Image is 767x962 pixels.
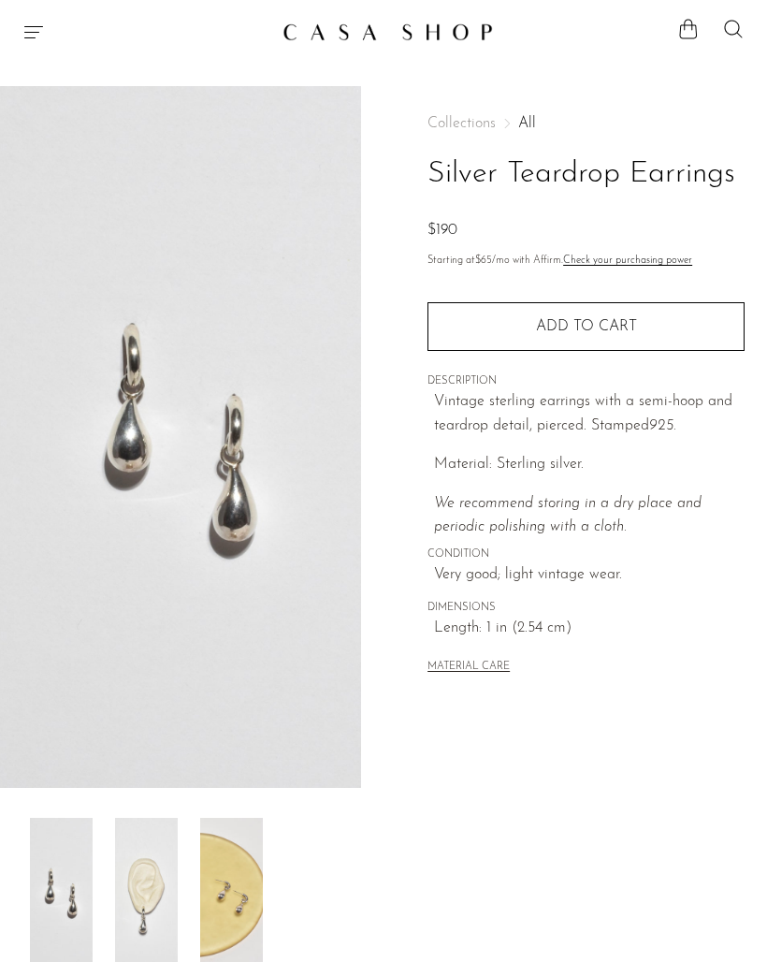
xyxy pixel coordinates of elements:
[427,302,745,351] button: Add to cart
[22,21,45,43] button: Menu
[427,223,457,238] span: $190
[427,151,745,198] h1: Silver Teardrop Earrings
[536,319,637,334] span: Add to cart
[427,116,745,131] nav: Breadcrumbs
[563,255,692,266] a: Check your purchasing power - Learn more about Affirm Financing (opens in modal)
[434,390,745,438] p: Vintage sterling earrings with a semi-hoop and teardrop detail, pierced. Stamped
[434,453,745,477] p: Material: Sterling silver.
[427,373,745,390] span: DESCRIPTION
[434,496,702,535] i: We recommend storing in a dry place and periodic polishing with a cloth.
[427,116,496,131] span: Collections
[427,661,510,675] button: MATERIAL CARE
[649,418,676,433] em: 925.
[475,255,492,266] span: $65
[434,617,745,641] span: Length: 1 in (2.54 cm)
[518,116,536,131] a: All
[427,253,745,270] p: Starting at /mo with Affirm.
[427,547,745,563] span: CONDITION
[427,600,745,617] span: DIMENSIONS
[434,563,745,588] span: Very good; light vintage wear.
